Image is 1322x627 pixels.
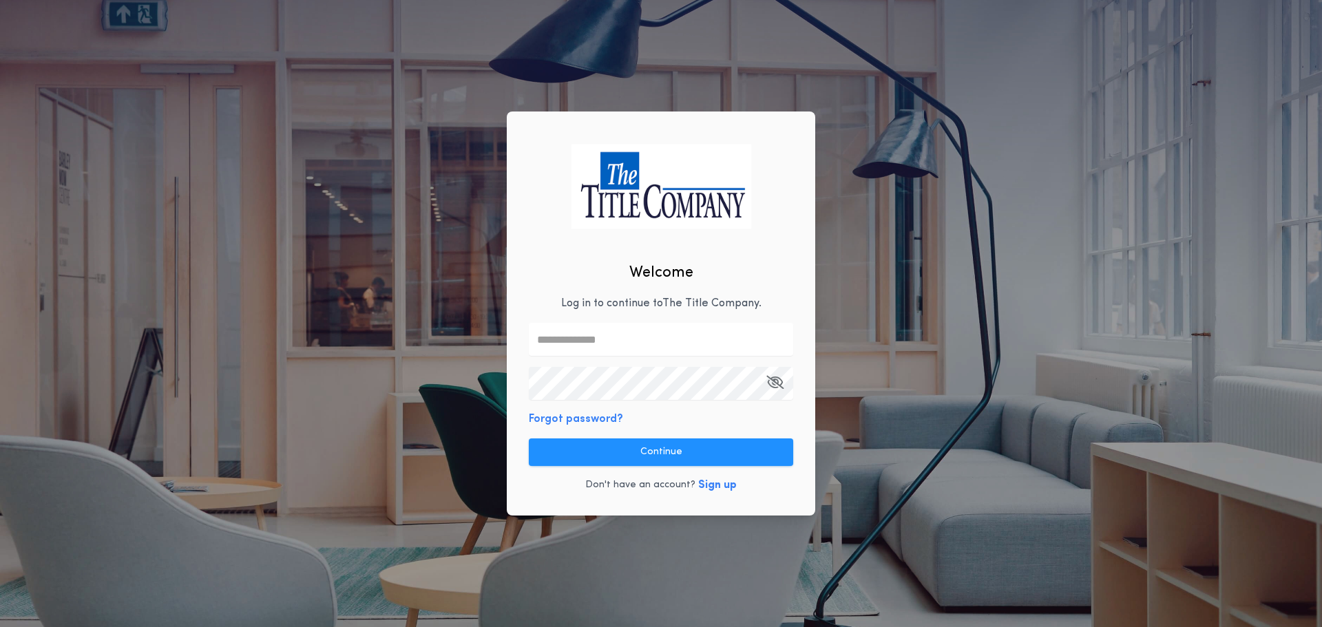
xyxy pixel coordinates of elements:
[698,477,737,493] button: Sign up
[529,411,623,427] button: Forgot password?
[561,295,762,312] p: Log in to continue to The Title Company .
[529,438,793,466] button: Continue
[571,144,751,229] img: logo
[629,262,693,284] h2: Welcome
[585,478,695,492] p: Don't have an account?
